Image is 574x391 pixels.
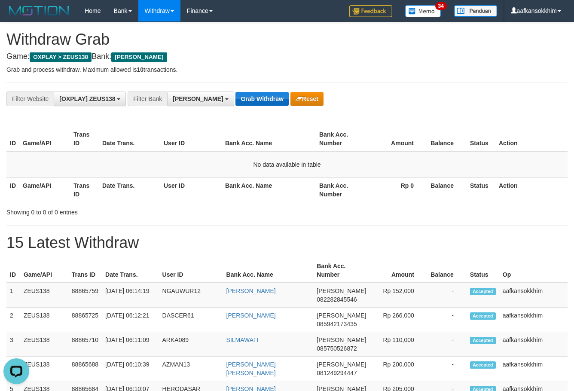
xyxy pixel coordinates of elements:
td: Rp 110,000 [369,332,427,357]
th: Balance [427,127,467,151]
td: Rp 152,000 [369,283,427,308]
span: Accepted [470,312,496,320]
td: AZMAN13 [159,357,223,381]
td: ZEUS138 [20,308,68,332]
button: Open LiveChat chat widget [3,3,29,29]
th: Date Trans. [99,127,160,151]
th: ID [6,127,19,151]
span: [PERSON_NAME] [173,95,223,102]
td: 88865688 [68,357,102,381]
th: Op [499,258,568,283]
td: NGAUWUR12 [159,283,223,308]
th: Bank Acc. Number [313,258,369,283]
div: Filter Bank [128,92,167,106]
span: Copy 082282845546 to clipboard [317,296,357,303]
th: Action [495,127,568,151]
th: Trans ID [68,258,102,283]
span: Copy 085942173435 to clipboard [317,321,357,327]
th: Bank Acc. Name [222,127,316,151]
a: SILMAWATI [226,336,259,343]
th: ID [6,177,19,202]
td: 3 [6,332,20,357]
td: ARKA089 [159,332,223,357]
img: MOTION_logo.png [6,4,72,17]
div: Filter Website [6,92,54,106]
td: ZEUS138 [20,357,68,381]
td: [DATE] 06:10:39 [102,357,159,381]
td: 88865710 [68,332,102,357]
td: aafkansokkhim [499,308,568,332]
th: Trans ID [70,127,99,151]
th: Game/API [19,177,70,202]
th: Bank Acc. Name [223,258,314,283]
span: Copy 085750526872 to clipboard [317,345,357,352]
th: Bank Acc. Name [222,177,316,202]
td: 88865759 [68,283,102,308]
th: Action [495,177,568,202]
td: 1 [6,283,20,308]
th: Amount [369,258,427,283]
span: Copy 081249294447 to clipboard [317,370,357,376]
th: Rp 0 [366,177,427,202]
td: aafkansokkhim [499,332,568,357]
span: 34 [435,2,447,10]
span: [OXPLAY] ZEUS138 [59,95,115,102]
img: Feedback.jpg [349,5,392,17]
span: [PERSON_NAME] [317,336,366,343]
th: Bank Acc. Number [316,177,366,202]
td: Rp 266,000 [369,308,427,332]
th: Date Trans. [99,177,160,202]
td: No data available in table [6,151,568,178]
strong: 10 [137,66,143,73]
td: ZEUS138 [20,332,68,357]
span: OXPLAY > ZEUS138 [30,52,92,62]
img: Button%20Memo.svg [405,5,441,17]
span: [PERSON_NAME] [317,312,366,319]
th: Status [467,177,495,202]
td: [DATE] 06:12:21 [102,308,159,332]
td: [DATE] 06:14:19 [102,283,159,308]
span: [PERSON_NAME] [111,52,167,62]
td: DASCER61 [159,308,223,332]
span: [PERSON_NAME] [317,361,366,368]
th: User ID [160,177,222,202]
th: Balance [427,177,467,202]
span: Accepted [470,361,496,369]
button: Reset [290,92,324,106]
h1: 15 Latest Withdraw [6,234,568,251]
th: Date Trans. [102,258,159,283]
div: Showing 0 to 0 of 0 entries [6,205,233,217]
th: Status [467,127,495,151]
h1: Withdraw Grab [6,31,568,48]
td: Rp 200,000 [369,357,427,381]
td: ZEUS138 [20,283,68,308]
a: [PERSON_NAME] [226,312,276,319]
th: Balance [427,258,467,283]
span: [PERSON_NAME] [317,287,366,294]
td: aafkansokkhim [499,357,568,381]
th: User ID [159,258,223,283]
td: [DATE] 06:11:09 [102,332,159,357]
button: [PERSON_NAME] [167,92,234,106]
td: 2 [6,308,20,332]
a: [PERSON_NAME] [PERSON_NAME] [226,361,276,376]
p: Grab and process withdraw. Maximum allowed is transactions. [6,65,568,74]
td: - [427,283,467,308]
a: [PERSON_NAME] [226,287,276,294]
button: Grab Withdraw [235,92,288,106]
span: Accepted [470,288,496,295]
th: Game/API [20,258,68,283]
th: Bank Acc. Number [316,127,366,151]
img: panduan.png [454,5,497,17]
th: Amount [366,127,427,151]
th: ID [6,258,20,283]
span: Accepted [470,337,496,344]
td: - [427,308,467,332]
td: - [427,357,467,381]
th: Trans ID [70,177,99,202]
th: Status [467,258,499,283]
button: [OXPLAY] ZEUS138 [54,92,126,106]
th: Game/API [19,127,70,151]
td: - [427,332,467,357]
h4: Game: Bank: [6,52,568,61]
